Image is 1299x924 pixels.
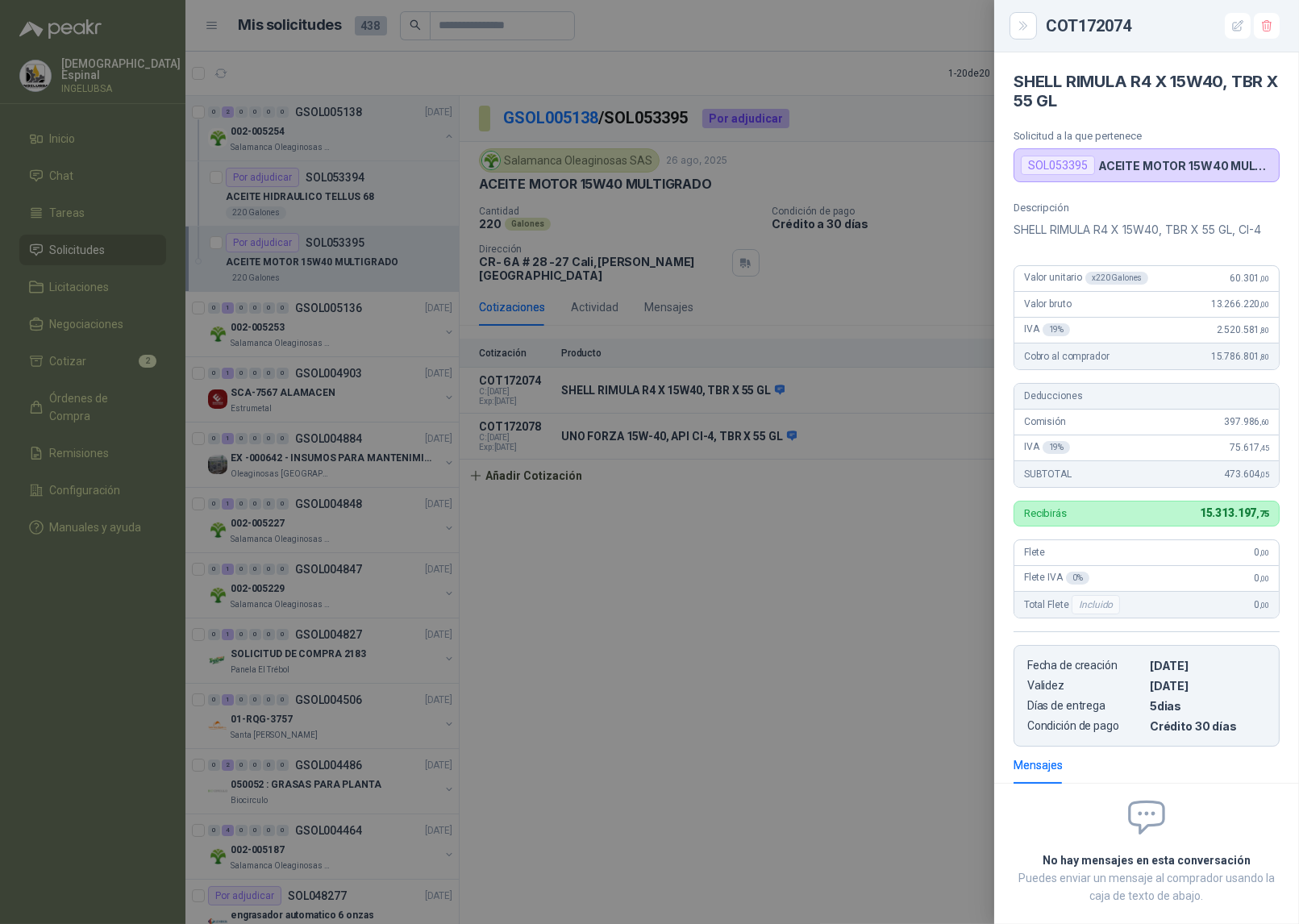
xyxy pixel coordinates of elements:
span: 2.520.581 [1217,324,1269,335]
p: ACEITE MOTOR 15W40 MULTIGRADO [1098,159,1272,173]
span: 0 [1255,547,1269,558]
span: Flete [1024,547,1045,558]
span: ,45 [1259,443,1269,452]
p: Recibirás [1024,508,1067,518]
span: ,00 [1259,274,1269,283]
p: [DATE] [1150,679,1266,693]
span: 15.786.801 [1211,351,1269,362]
div: 0 % [1066,572,1089,585]
div: Incluido [1072,595,1120,614]
span: ,00 [1259,601,1269,610]
span: IVA [1024,323,1070,336]
span: ,75 [1256,509,1269,519]
span: Comisión [1024,416,1066,427]
span: 60.301 [1230,273,1269,284]
p: Condición de pago [1027,719,1143,733]
span: 397.986 [1224,416,1269,427]
p: SHELL RIMULA R4 X 15W40, TBR X 55 GL, CI-4 [1014,220,1280,239]
span: Total Flete [1024,595,1123,614]
p: Crédito 30 días [1150,719,1266,733]
span: Deducciones [1024,390,1082,402]
span: ,80 [1259,352,1269,361]
span: ,00 [1259,300,1269,309]
div: x 220 Galones [1085,272,1148,285]
span: 0 [1255,572,1269,584]
p: Solicitud a la que pertenece [1014,130,1280,142]
span: Valor unitario [1024,272,1148,285]
button: Close [1014,16,1033,35]
p: Días de entrega [1027,699,1143,713]
p: Validez [1027,679,1143,693]
span: SUBTOTAL [1024,468,1072,480]
div: 19 % [1043,441,1071,454]
span: 75.617 [1230,442,1269,453]
h4: SHELL RIMULA R4 X 15W40, TBR X 55 GL [1014,72,1280,110]
span: Cobro al comprador [1024,351,1109,362]
div: 19 % [1043,323,1071,336]
span: Valor bruto [1024,298,1071,310]
span: 473.604 [1224,468,1269,480]
span: ,05 [1259,470,1269,479]
span: Flete IVA [1024,572,1089,585]
span: ,00 [1259,548,1269,557]
span: 15.313.197 [1200,506,1269,519]
p: Descripción [1014,202,1280,214]
div: Mensajes [1014,756,1063,774]
p: Puedes enviar un mensaje al comprador usando la caja de texto de abajo. [1014,869,1280,905]
h2: No hay mensajes en esta conversación [1014,851,1280,869]
span: IVA [1024,441,1070,454]
span: ,00 [1259,574,1269,583]
div: SOL053395 [1021,156,1095,175]
span: ,80 [1259,326,1269,335]
p: [DATE] [1150,659,1266,672]
p: 5 dias [1150,699,1266,713]
span: 0 [1255,599,1269,610]
span: ,60 [1259,418,1269,427]
p: Fecha de creación [1027,659,1143,672]
div: COT172074 [1046,13,1280,39]
span: 13.266.220 [1211,298,1269,310]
